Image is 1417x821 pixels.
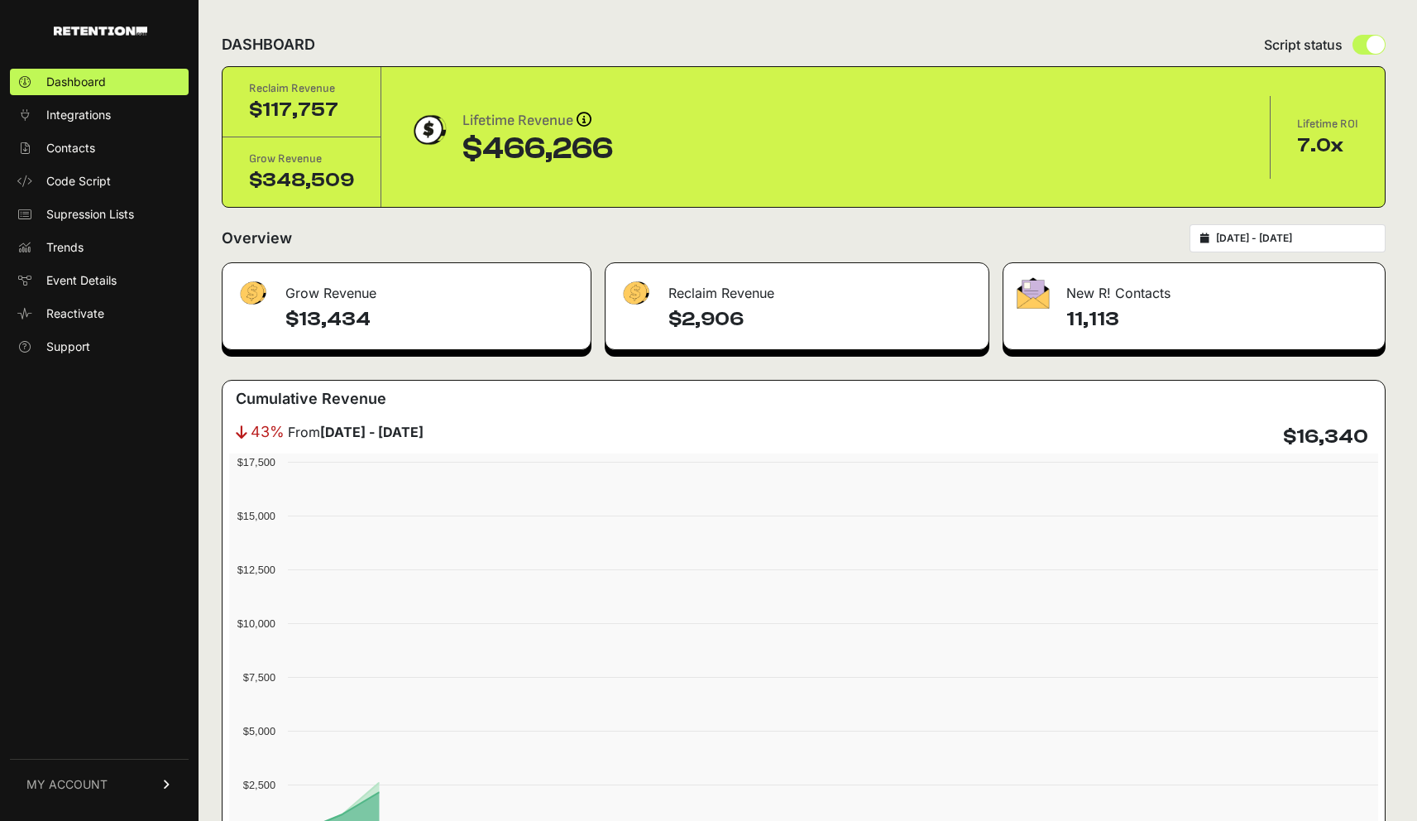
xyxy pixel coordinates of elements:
div: Reclaim Revenue [606,263,989,313]
img: Retention.com [54,26,147,36]
h4: $16,340 [1283,424,1368,450]
span: Reactivate [46,305,104,322]
span: Trends [46,239,84,256]
span: From [288,422,424,442]
a: Contacts [10,135,189,161]
span: Event Details [46,272,117,289]
div: $466,266 [462,132,613,166]
img: fa-envelope-19ae18322b30453b285274b1b8af3d052b27d846a4fbe8435d1a52b978f639a2.png [1017,277,1050,309]
span: Supression Lists [46,206,134,223]
div: Lifetime Revenue [462,109,613,132]
text: $7,500 [243,671,275,684]
span: Contacts [46,140,95,156]
div: $117,757 [249,97,354,123]
h4: $13,434 [285,306,577,333]
div: $348,509 [249,167,354,194]
text: $10,000 [237,617,275,630]
h4: 11,113 [1066,306,1372,333]
div: Grow Revenue [249,151,354,167]
img: dollar-coin-05c43ed7efb7bc0c12610022525b4bbbb207c7efeef5aecc26f025e68dcafac9.png [408,109,449,151]
a: Reactivate [10,300,189,327]
span: Support [46,338,90,355]
div: 7.0x [1297,132,1358,159]
span: Integrations [46,107,111,123]
h2: DASHBOARD [222,33,315,56]
text: $2,500 [243,779,275,791]
div: Lifetime ROI [1297,116,1358,132]
a: Event Details [10,267,189,294]
div: New R! Contacts [1003,263,1385,313]
a: Dashboard [10,69,189,95]
span: MY ACCOUNT [26,776,108,793]
div: Reclaim Revenue [249,80,354,97]
h3: Cumulative Revenue [236,387,386,410]
div: Grow Revenue [223,263,591,313]
span: Dashboard [46,74,106,90]
text: $12,500 [237,564,275,576]
strong: [DATE] - [DATE] [320,424,424,440]
span: Script status [1264,35,1343,55]
h4: $2,906 [668,306,975,333]
img: fa-dollar-13500eef13a19c4ab2b9ed9ad552e47b0d9fc28b02b83b90ba0e00f96d6372e9.png [236,277,269,310]
a: Integrations [10,102,189,128]
a: MY ACCOUNT [10,759,189,809]
span: 43% [251,420,285,444]
a: Supression Lists [10,201,189,228]
h2: Overview [222,227,292,250]
a: Support [10,334,189,360]
a: Trends [10,234,189,261]
text: $17,500 [237,456,275,468]
text: $15,000 [237,510,275,522]
a: Code Script [10,168,189,194]
img: fa-dollar-13500eef13a19c4ab2b9ed9ad552e47b0d9fc28b02b83b90ba0e00f96d6372e9.png [619,277,652,310]
text: $5,000 [243,725,275,737]
span: Code Script [46,173,111,190]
